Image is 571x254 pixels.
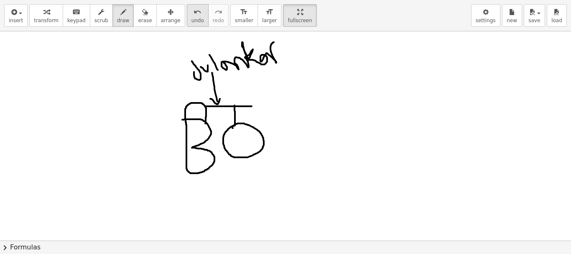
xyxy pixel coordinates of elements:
[156,4,185,27] button: arrange
[283,4,316,27] button: fullscreen
[240,7,248,17] i: format_size
[507,18,517,23] span: new
[230,4,258,27] button: format_sizesmaller
[67,18,86,23] span: keypad
[194,7,201,17] i: undo
[551,18,562,23] span: load
[257,4,281,27] button: format_sizelarger
[191,18,204,23] span: undo
[471,4,500,27] button: settings
[214,7,222,17] i: redo
[94,18,108,23] span: scrub
[265,7,273,17] i: format_size
[4,4,28,27] button: insert
[502,4,522,27] button: new
[133,4,156,27] button: erase
[161,18,181,23] span: arrange
[117,18,130,23] span: draw
[29,4,63,27] button: transform
[138,18,152,23] span: erase
[528,18,540,23] span: save
[112,4,134,27] button: draw
[288,18,312,23] span: fullscreen
[63,4,90,27] button: keyboardkeypad
[235,18,253,23] span: smaller
[476,18,496,23] span: settings
[213,18,224,23] span: redo
[34,18,59,23] span: transform
[90,4,113,27] button: scrub
[9,18,23,23] span: insert
[262,18,277,23] span: larger
[524,4,545,27] button: save
[72,7,80,17] i: keyboard
[187,4,209,27] button: undoundo
[547,4,567,27] button: load
[208,4,229,27] button: redoredo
